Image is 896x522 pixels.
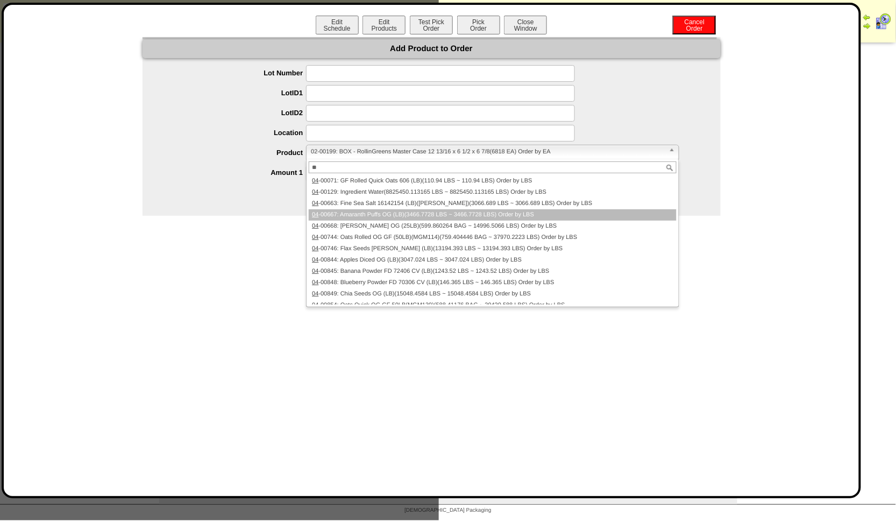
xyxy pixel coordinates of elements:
[874,13,892,30] img: calendarcustomer.gif
[312,223,318,229] em: 04
[309,209,676,221] li: -00667: Amaranth Puffs OG (LB)(3466.7728 LBS ~ 3466.7728 LBS) Order by LBS
[457,16,500,34] button: PickOrder
[311,145,664,158] span: 02-00199: BOX - RollinGreens Master Case 12 13/16 x 6 1/2 x 6 7/8(6818 EA) Order by EA
[863,22,871,30] img: arrowright.gif
[164,129,307,137] label: Location
[312,302,318,308] em: 04
[504,16,547,34] button: CloseWindow
[164,69,307,77] label: Lot Number
[312,189,318,195] em: 04
[309,175,676,187] li: -00071: GF Rolled Quick Oats 606 (LB)(110.94 LBS ~ 110.94 LBS) Order by LBS
[312,245,318,252] em: 04
[316,16,359,34] button: EditSchedule
[309,187,676,198] li: -00129: Ingredient Water(8825450.113165 LBS ~ 8825450.113165 LBS) Order by LBS
[309,198,676,209] li: -00663: Fine Sea Salt 16142154 (LB)([PERSON_NAME])(3066.689 LBS ~ 3066.689 LBS) Order by LBS
[410,16,453,34] button: Test PickOrder
[309,243,676,255] li: -00746: Flax Seeds [PERSON_NAME] (LB)(13194.393 LBS ~ 13194.393 LBS) Order by LBS
[309,277,676,288] li: -00848: Blueberry Powder FD 70306 CV (LB)(146.365 LBS ~ 146.365 LBS) Order by LBS
[309,300,676,311] li: -00854: Oats Quick OG GF 50LB(MGM130)(588.41176 BAG ~ 29420.588 LBS) Order by LBS
[312,257,318,263] em: 04
[164,109,307,117] label: LotID2
[309,266,676,277] li: -00845: Banana Powder FD 72406 CV (LB)(1243.52 LBS ~ 1243.52 LBS) Order by LBS
[312,268,318,274] em: 04
[673,16,716,34] button: CancelOrder
[309,288,676,300] li: -00849: Chia Seeds OG (LB)(15048.4584 LBS ~ 15048.4584 LBS) Order by LBS
[312,211,318,218] em: 04
[312,200,318,207] em: 04
[164,89,307,97] label: LotID1
[312,291,318,297] em: 04
[312,178,318,184] em: 04
[404,507,491,513] span: [DEMOGRAPHIC_DATA] Packaging
[503,24,548,32] a: CloseWindow
[362,16,406,34] button: EditProducts
[312,279,318,286] em: 04
[164,168,307,177] label: Amount 1
[164,149,307,157] label: Product
[143,39,721,58] div: Add Product to Order
[309,232,676,243] li: -00744: Oats Rolled OG GF (50LB)(MGM114)(759.404446 BAG ~ 37970.2223 LBS) Order by LBS
[309,221,676,232] li: -00668: [PERSON_NAME] OG (25LB)(599.860264 BAG ~ 14996.5066 LBS) Order by LBS
[863,13,871,22] img: arrowleft.gif
[312,234,318,241] em: 04
[309,255,676,266] li: -00844: Apples Diced OG (LB)(3047.024 LBS ~ 3047.024 LBS) Order by LBS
